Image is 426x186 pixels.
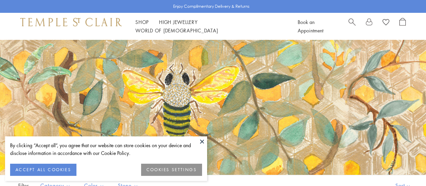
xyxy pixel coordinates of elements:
a: World of [DEMOGRAPHIC_DATA]World of [DEMOGRAPHIC_DATA] [135,27,218,34]
img: Temple St. Clair [20,18,122,26]
a: Open Shopping Bag [399,18,406,35]
a: ShopShop [135,19,149,25]
div: By clicking “Accept all”, you agree that our website can store cookies on your device and disclos... [10,141,202,157]
nav: Main navigation [135,18,283,35]
a: Book an Appointment [298,19,323,34]
button: COOKIES SETTINGS [141,164,202,176]
a: View Wishlist [383,18,389,28]
button: ACCEPT ALL COOKIES [10,164,76,176]
a: High JewelleryHigh Jewellery [159,19,198,25]
p: Enjoy Complimentary Delivery & Returns [173,3,250,10]
a: Search [349,18,356,35]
